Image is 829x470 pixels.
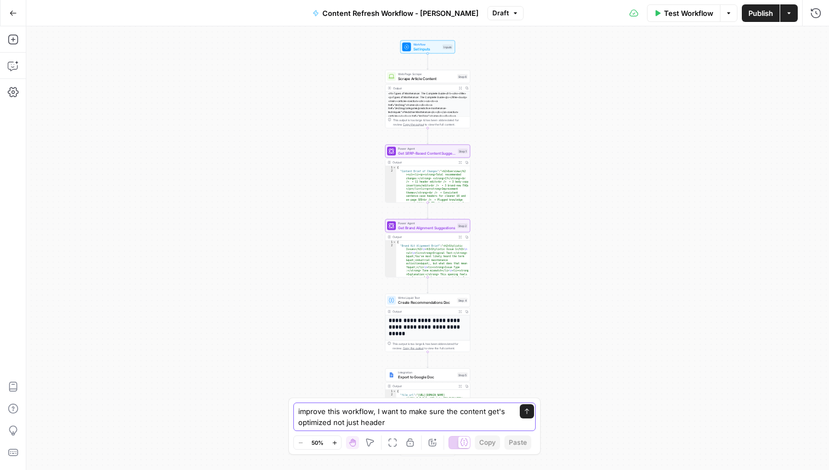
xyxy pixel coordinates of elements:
div: 2 [385,393,396,404]
div: Step 5 [457,372,468,377]
button: Test Workflow [647,4,720,22]
div: Step 2 [457,223,468,228]
div: Inputs [442,44,453,49]
button: Content Refresh Workflow - [PERSON_NAME] [306,4,485,22]
div: Power AgentGet Brand Alignment SuggestionsStep 2Output{ "Brand Kit Alignment Brief":"<h2>Stylisti... [385,219,470,278]
button: Draft [487,6,524,20]
span: Copy the output [403,123,424,126]
g: Edge from step_1 to step_2 [427,203,429,219]
span: Copy [479,438,496,448]
img: Instagram%20post%20-%201%201.png [389,372,394,378]
div: Web Page ScrapeScrape Article ContentStep 6Output<h1>Types of Maintenance: The Complete Guide</h1... [385,70,470,128]
span: Toggle code folding, rows 1 through 3 [393,166,396,170]
div: Step 6 [457,74,468,79]
div: 1 [385,390,396,394]
div: 1 [385,166,396,170]
span: Scrape Article Content [398,76,455,81]
button: Publish [742,4,780,22]
span: Draft [492,8,509,18]
span: Toggle code folding, rows 1 through 3 [393,390,396,394]
div: Output [393,235,455,239]
div: Output [393,160,455,165]
div: Step 1 [458,149,468,154]
span: Create Recommendations Doc [398,299,455,305]
textarea: improve this workflow, I want to make sure the content get's optimized not just heade [298,406,509,428]
span: Get SERP-Based Content Suggestions [398,150,456,156]
span: Integration [398,370,455,375]
span: Toggle code folding, rows 1 through 3 [393,241,396,245]
span: Power Agent [398,221,455,225]
div: 1 [385,241,396,245]
button: Paste [504,435,531,450]
span: Copy the output [403,347,424,350]
div: Output [393,309,455,314]
div: Output [393,384,455,388]
g: Edge from step_2 to step_4 [427,278,429,293]
g: Edge from step_6 to step_1 [427,128,429,144]
span: Workflow [413,42,441,47]
div: This output is too large & has been abbreviated for review. to view the full content. [393,342,468,350]
span: Write Liquid Text [398,296,455,300]
div: WorkflowSet InputsInputs [385,41,470,54]
span: Paste [509,438,527,448]
button: Copy [475,435,500,450]
span: Web Page Scrape [398,72,455,76]
span: Test Workflow [664,8,713,19]
span: Set Inputs [413,46,441,52]
span: Content Refresh Workflow - [PERSON_NAME] [322,8,479,19]
span: Publish [748,8,773,19]
g: Edge from step_4 to step_5 [427,352,429,368]
div: IntegrationExport to Google DocStep 5Output{ "file_url":"[URL][DOMAIN_NAME] /d/1lLo5uRr9j3uslI5rj... [385,369,470,427]
div: <h1>Types of Maintenance: The Complete Guide</h1><div><title><p>Types of Maintenance: The Complet... [385,92,470,144]
span: 50% [311,438,323,447]
g: Edge from start to step_6 [427,54,429,70]
span: Get Brand Alignment Suggestions [398,225,455,230]
div: Output [393,86,455,90]
span: Export to Google Doc [398,374,455,380]
div: Power AgentGet SERP-Based Content SuggestionsStep 1Output{ "Content Brief of Changes":"<h2>Overvi... [385,145,470,203]
span: Power Agent [398,146,456,151]
div: This output is too large & has been abbreviated for review. to view the full content. [393,118,468,127]
div: Step 4 [457,298,468,303]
